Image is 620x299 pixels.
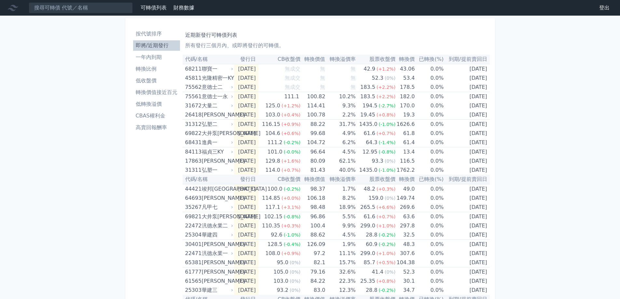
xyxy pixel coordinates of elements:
a: 低轉換溢價 [133,99,180,109]
td: 9.9% [325,221,355,230]
td: 2.2% [325,110,355,120]
td: [DATE] [444,240,489,249]
div: 華建四 [202,230,232,239]
span: (+0.4%) [282,112,300,117]
p: 所有發行三個月內、或即將發行的可轉債。 [185,42,487,49]
td: 63.6 [395,212,415,222]
li: 轉換價值接近百元 [133,88,180,96]
td: [DATE] [234,249,258,258]
div: 大井泵[PERSON_NAME] [202,212,232,221]
td: [DATE] [234,64,258,74]
th: 發行日 [234,175,258,184]
span: (0%) [385,158,395,164]
th: 已轉換(%) [415,175,444,184]
td: 4.5% [325,147,355,157]
span: (-0.2%) [379,232,396,238]
td: [DATE] [444,156,489,166]
td: [DATE] [444,147,489,157]
td: 104.72 [300,138,325,147]
a: 轉換價值接近百元 [133,87,180,98]
td: 88.22 [300,120,325,129]
td: 4.5% [325,230,355,240]
span: (+0.7%) [282,168,300,173]
td: 0.0% [415,212,444,222]
td: 96.64 [300,147,325,157]
div: 100.0 [266,184,284,194]
span: (0%) [385,75,395,81]
div: 64.3 [365,138,379,147]
div: 44421 [185,184,200,194]
td: 1.9% [325,240,355,249]
td: [DATE] [234,110,258,120]
span: (+0.5%) [377,260,395,265]
td: [DATE] [444,101,489,110]
td: 9.3% [325,101,355,110]
td: 15.7% [325,258,355,267]
a: 按代號排序 [133,29,180,39]
div: 31311 [185,166,200,175]
td: 100.82 [300,92,325,102]
div: 114.85 [261,194,282,203]
td: [DATE] [444,258,489,267]
td: 1626.6 [395,120,415,129]
td: 11.1% [325,249,355,258]
div: 92.6 [269,230,284,239]
div: 68211 [185,64,200,74]
td: 170.0 [395,101,415,110]
span: (+6.6%) [377,205,395,210]
div: [PERSON_NAME] [202,156,232,166]
span: (+1.0%) [377,223,395,228]
td: 0.0% [415,74,444,83]
td: 99.68 [300,129,325,138]
td: 297.8 [395,221,415,230]
div: 65381 [185,258,200,267]
td: 0.0% [415,230,444,240]
td: 0.0% [415,203,444,212]
div: 114.0 [264,166,282,175]
td: 0.0% [415,92,444,102]
div: 95.0 [275,258,290,267]
div: 凡甲七 [202,203,232,212]
li: 轉換比例 [133,65,180,73]
td: 0.0% [415,240,444,249]
div: 大井泵[PERSON_NAME] [202,129,232,138]
td: [DATE] [444,83,489,92]
td: 19.3 [395,110,415,120]
div: 183.5 [359,83,377,92]
div: 22471 [185,249,200,258]
td: 40.0% [325,166,355,175]
span: (+2.2%) [377,85,395,90]
td: [DATE] [234,221,258,230]
td: [DATE] [444,138,489,147]
span: (-0.4%) [284,242,301,247]
div: 64693 [185,194,200,203]
td: 98.37 [300,184,325,194]
td: 10.2% [325,92,355,102]
li: 低轉換溢價 [133,100,180,108]
div: 68431 [185,138,200,147]
div: 35267 [185,203,200,212]
div: 42.9 [362,64,377,74]
div: [PERSON_NAME] [202,258,232,267]
div: 61.6 [362,212,377,221]
div: 31672 [185,101,200,110]
li: 一年內到期 [133,53,180,61]
span: (+0.8%) [377,112,395,117]
div: 1435.0 [358,120,379,129]
a: CBAS權利金 [133,111,180,121]
th: 股票收盤價 [356,55,395,64]
td: [DATE] [444,129,489,138]
a: 轉換比例 [133,64,180,74]
td: [DATE] [444,194,489,203]
span: (-0.0%) [284,149,301,155]
td: 32.6% [325,267,355,277]
td: [DATE] [444,267,489,277]
td: 126.09 [300,240,325,249]
div: 111.2 [266,138,284,147]
td: 114.41 [300,101,325,110]
td: 0.0% [415,138,444,147]
td: [DATE] [234,240,258,249]
span: (-0.2%) [284,140,301,145]
th: 轉換溢價率 [325,55,355,64]
td: 0.0% [415,184,444,194]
